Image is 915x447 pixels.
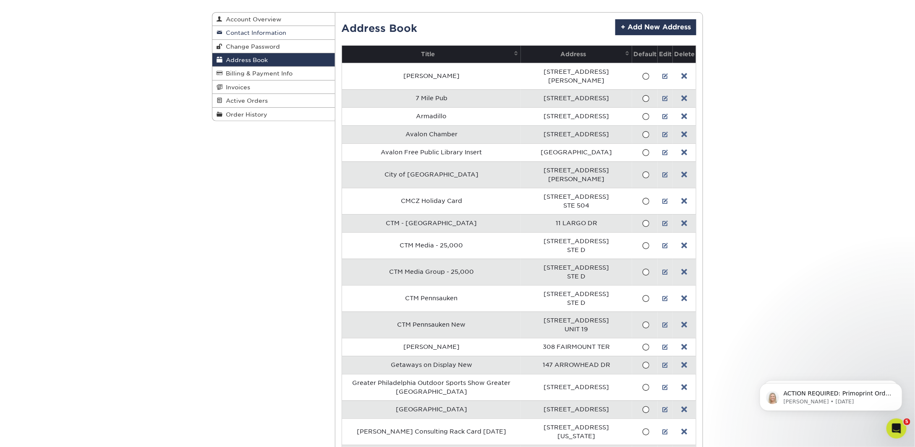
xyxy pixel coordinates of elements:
td: [GEOGRAPHIC_DATA] [342,400,521,418]
td: [STREET_ADDRESS] [521,400,632,418]
td: City of [GEOGRAPHIC_DATA] [342,161,521,188]
iframe: Intercom live chat [886,418,907,439]
td: [STREET_ADDRESS] [521,107,632,125]
td: [STREET_ADDRESS][PERSON_NAME] [521,161,632,188]
a: Active Orders [212,94,335,107]
td: [STREET_ADDRESS] STE D [521,285,632,312]
td: Armadillo [342,107,521,125]
td: [PERSON_NAME] [342,338,521,356]
h2: Address Book [342,19,418,35]
td: [STREET_ADDRESS][US_STATE] [521,418,632,445]
td: [PERSON_NAME] Consulting Rack Card [DATE] [342,418,521,445]
td: CMCZ Holiday Card [342,188,521,214]
td: Avalon Free Public Library Insert [342,143,521,161]
span: Address Book [222,57,268,63]
a: Order History [212,108,335,121]
td: Greater Philadelphia Outdoor Sports Show Greater [GEOGRAPHIC_DATA] [342,374,521,400]
td: [STREET_ADDRESS] STE D [521,232,632,259]
td: [STREET_ADDRESS] [521,89,632,107]
td: 308 FAIRMOUNT TER [521,338,632,356]
th: Address [521,46,632,63]
td: Getaways on Display New [342,356,521,374]
span: Billing & Payment Info [222,70,293,77]
a: Account Overview [212,13,335,26]
td: [PERSON_NAME] [342,63,521,89]
td: CTM Media - 25,000 [342,232,521,259]
td: CTM Media Group - 25,000 [342,259,521,285]
td: CTM Pennsauken New [342,312,521,338]
td: CTM - [GEOGRAPHIC_DATA] [342,214,521,232]
td: [STREET_ADDRESS] STE 504 [521,188,632,214]
span: Order History [222,111,267,118]
th: Default [632,46,658,63]
span: ACTION REQUIRED: Primoprint Order 2599-13636-71852 Hello, We are reaching out with your final pos... [37,24,144,214]
td: 7 Mile Pub [342,89,521,107]
td: [STREET_ADDRESS] STE D [521,259,632,285]
td: [STREET_ADDRESS] [521,374,632,400]
a: Change Password [212,40,335,53]
td: [STREET_ADDRESS][PERSON_NAME] [521,63,632,89]
a: + Add New Address [615,19,696,35]
td: 147 ARROWHEAD DR [521,356,632,374]
td: [STREET_ADDRESS] [521,125,632,143]
span: Invoices [222,84,250,91]
span: Contact Information [222,29,286,36]
span: Active Orders [222,97,268,104]
p: Message from Natalie, sent 5w ago [37,32,145,40]
th: Title [342,46,521,63]
a: Billing & Payment Info [212,67,335,80]
th: Edit [658,46,673,63]
span: Change Password [222,43,280,50]
th: Delete [673,46,696,63]
td: CTM Pennsauken [342,285,521,312]
td: [STREET_ADDRESS] UNIT 19 [521,312,632,338]
span: 5 [904,418,910,425]
td: Avalon Chamber [342,125,521,143]
td: [GEOGRAPHIC_DATA] [521,143,632,161]
td: 11 LARGO DR [521,214,632,232]
a: Contact Information [212,26,335,39]
iframe: Intercom notifications message [747,366,915,424]
span: Account Overview [222,16,281,23]
a: Invoices [212,81,335,94]
a: Address Book [212,53,335,67]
